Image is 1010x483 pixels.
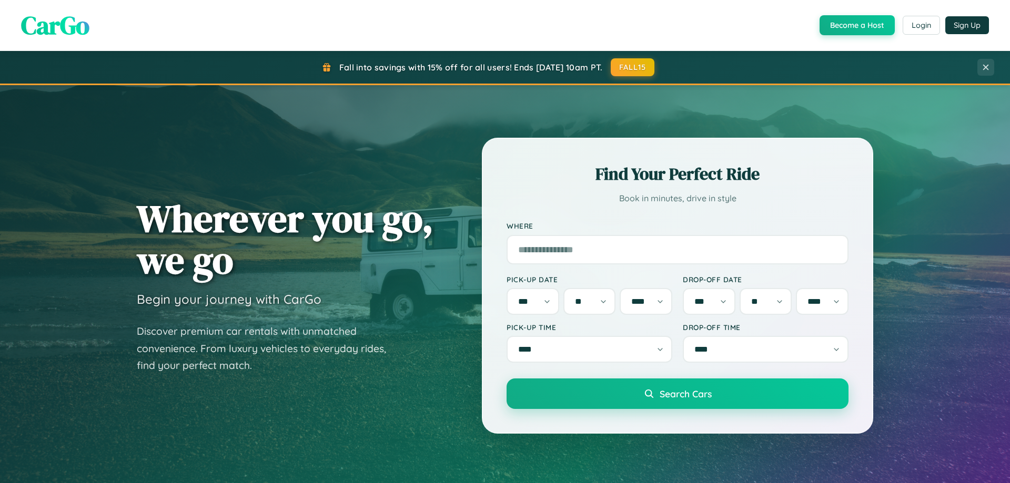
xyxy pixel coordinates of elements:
button: FALL15 [611,58,655,76]
label: Drop-off Time [683,323,849,332]
span: CarGo [21,8,89,43]
button: Login [903,16,940,35]
label: Drop-off Date [683,275,849,284]
button: Search Cars [507,378,849,409]
label: Pick-up Date [507,275,672,284]
label: Pick-up Time [507,323,672,332]
label: Where [507,222,849,231]
h2: Find Your Perfect Ride [507,162,849,186]
button: Become a Host [820,15,895,35]
h1: Wherever you go, we go [137,198,433,281]
p: Book in minutes, drive in style [507,191,849,206]
p: Discover premium car rentals with unmatched convenience. From luxury vehicles to everyday rides, ... [137,323,400,374]
h3: Begin your journey with CarGo [137,291,321,307]
button: Sign Up [945,16,989,34]
span: Fall into savings with 15% off for all users! Ends [DATE] 10am PT. [339,62,603,73]
span: Search Cars [660,388,712,399]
